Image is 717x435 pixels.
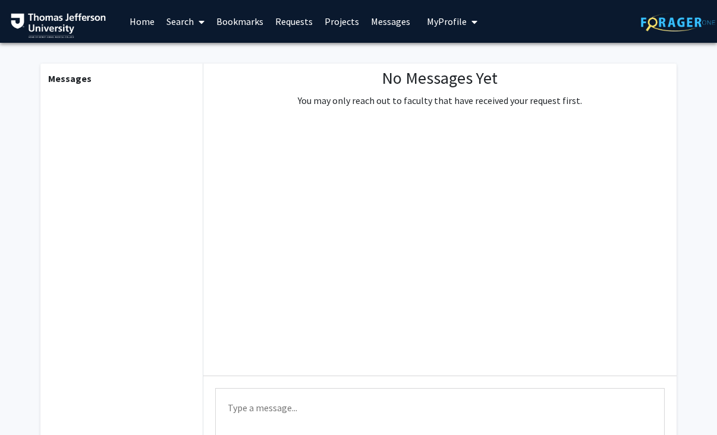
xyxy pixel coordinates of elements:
[11,13,106,38] img: Thomas Jefferson University Logo
[298,93,582,108] p: You may only reach out to faculty that have received your request first.
[161,1,210,42] a: Search
[48,72,92,84] b: Messages
[365,1,416,42] a: Messages
[427,15,467,27] span: My Profile
[641,13,715,31] img: ForagerOne Logo
[124,1,161,42] a: Home
[269,1,319,42] a: Requests
[9,382,51,426] iframe: Chat
[298,68,582,89] h1: No Messages Yet
[319,1,365,42] a: Projects
[210,1,269,42] a: Bookmarks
